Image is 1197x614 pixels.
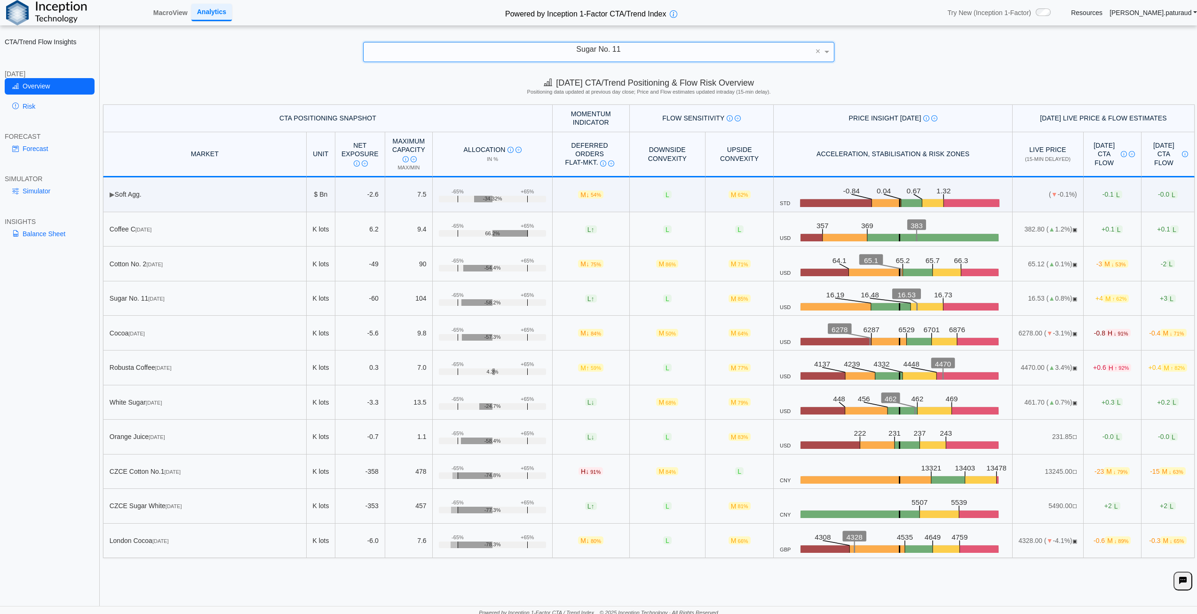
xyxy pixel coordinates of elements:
[911,222,923,230] text: 383
[559,141,621,167] div: Deferred Orders FLAT-MKT.
[663,364,672,372] span: L
[1013,247,1084,281] td: 65.12 ( 0.1%)
[1072,227,1077,232] span: OPEN: Market session is currently open.
[1096,260,1128,268] span: -3
[1013,385,1084,420] td: 461.70 ( 0.7%)
[585,433,597,441] span: L
[586,364,589,371] span: ↑
[110,398,300,407] div: White Sugar
[706,132,774,178] th: Upside Convexity
[484,265,501,271] span: -54.4%
[576,45,620,53] span: Sugar No. 11
[956,463,976,471] text: 13403
[854,429,866,437] text: 222
[165,469,181,475] span: [DATE]
[1013,177,1084,212] td: ( -0.1%)
[1095,295,1129,303] span: +4
[110,467,300,476] div: CZCE Cotton No.1
[663,191,672,199] span: L
[987,463,1007,471] text: 13478
[411,156,417,162] img: Read More
[1169,191,1178,199] span: L
[586,260,589,268] span: ↓
[946,394,959,402] text: 469
[521,465,534,471] div: +65%
[1013,489,1084,524] td: 5490.00
[1105,329,1131,337] span: H
[521,292,534,298] div: +65%
[663,295,672,303] span: L
[1102,191,1122,199] span: -0.1
[780,443,791,449] span: USD
[1169,469,1183,475] span: ↓ 63%
[135,227,152,232] span: [DATE]
[1169,433,1178,441] span: L
[591,433,595,440] span: ↓
[307,351,335,385] td: K lots
[452,258,464,264] div: -65%
[663,433,672,441] span: L
[1072,434,1077,440] span: NO FEED: Live data feed not provided for this market.
[521,361,534,367] div: +65%
[1157,225,1178,233] span: +0.1
[1160,329,1186,337] span: M
[1048,260,1055,268] span: ▲
[385,489,433,524] td: 457
[578,260,603,268] span: M
[307,281,335,316] td: K lots
[578,191,603,199] span: M
[814,42,822,62] span: Clear value
[110,363,300,372] div: Robusta Coffee
[1094,329,1131,337] span: -0.8
[931,115,937,121] img: Read More
[1115,225,1123,233] span: L
[666,262,676,267] span: 86%
[484,300,501,306] span: -58.2%
[738,262,748,267] span: 71%
[403,156,409,162] img: Info
[1114,191,1122,199] span: L
[507,147,514,153] img: Info
[1148,141,1189,167] div: [DATE] CTA Flow
[826,291,845,299] text: 16.19
[579,467,603,475] span: H
[1046,329,1053,337] span: ▼
[1166,260,1175,268] span: L
[729,364,751,372] span: M
[385,177,433,212] td: 7.5
[912,498,928,506] text: 5507
[899,325,915,333] text: 6529
[128,331,145,336] span: [DATE]
[955,256,969,264] text: 66.3
[385,455,433,489] td: 478
[335,281,385,316] td: -60
[926,256,940,264] text: 65.7
[1013,316,1084,351] td: 6278.00 ( -3.1%)
[487,369,499,375] span: 4.3%
[844,360,860,368] text: 4239
[385,316,433,351] td: 9.8
[307,132,335,178] th: Unit
[553,104,630,132] th: Momentum Indicator
[1048,295,1055,302] span: ▲
[832,325,848,333] text: 6278
[666,400,676,406] span: 68%
[521,396,534,402] div: +65%
[1158,191,1178,199] span: -0.0
[335,212,385,247] td: 6.2
[5,183,95,199] a: Simulator
[385,351,433,385] td: 7.0
[1071,8,1102,17] a: Resources
[727,115,733,121] img: Info
[1114,433,1122,441] span: L
[738,365,748,371] span: 77%
[521,258,534,264] div: +65%
[1161,260,1175,268] span: -2
[1048,364,1055,371] span: ▲
[948,8,1031,17] span: Try New (Inception 1-Factor)
[452,223,464,229] div: -65%
[936,187,951,195] text: 1.32
[307,212,335,247] td: K lots
[864,256,879,264] text: 65.1
[816,222,829,230] text: 357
